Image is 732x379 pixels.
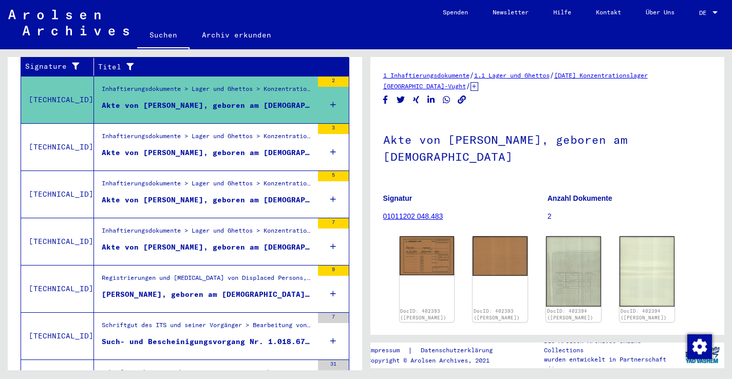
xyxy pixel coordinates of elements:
[190,23,284,47] a: Archiv erkunden
[383,212,443,220] a: 01011202 048.483
[383,194,412,202] b: Signatur
[687,334,712,359] img: Zustimmung ändern
[400,236,455,275] img: 001.jpg
[318,266,349,276] div: 9
[102,131,313,146] div: Inhaftierungsdokumente > Lager und Ghettos > Konzentrationslager [GEOGRAPHIC_DATA] > Individuelle...
[318,313,349,323] div: 7
[102,226,313,240] div: Inhaftierungsdokumente > Lager und Ghettos > Konzentrationslager [GEOGRAPHIC_DATA] > Individuelle...
[318,218,349,229] div: 7
[21,170,94,218] td: [TECHNICAL_ID]
[102,147,313,158] div: Akte von [PERSON_NAME], geboren am [DEMOGRAPHIC_DATA]
[441,93,452,106] button: Share on WhatsApp
[137,23,190,49] a: Suchen
[426,93,437,106] button: Share on LinkedIn
[102,100,313,111] div: Akte von [PERSON_NAME], geboren am [DEMOGRAPHIC_DATA]
[25,61,86,72] div: Signature
[550,70,554,80] span: /
[102,84,313,99] div: Inhaftierungsdokumente > Lager und Ghettos > Konzentrationslager Herzogenbusch-Vught > Individuel...
[367,345,408,356] a: Impressum
[548,194,612,202] b: Anzahl Dokumente
[102,242,313,253] div: Akte von [PERSON_NAME], geboren am [DEMOGRAPHIC_DATA]
[102,320,313,335] div: Schriftgut des ITS und seiner Vorgänger > Bearbeitung von Anfragen > Fallbezogene [MEDICAL_DATA] ...
[102,336,313,347] div: Such- und Bescheinigungsvorgang Nr. 1.018.674 für [PERSON_NAME] geboren [DEMOGRAPHIC_DATA]
[383,116,712,178] h1: Akte von [PERSON_NAME], geboren am [DEMOGRAPHIC_DATA]
[102,273,313,288] div: Registrierungen und [MEDICAL_DATA] von Displaced Persons, Kindern und Vermissten > Unterstützungs...
[21,265,94,312] td: [TECHNICAL_ID]
[547,308,593,321] a: DocID: 402394 ([PERSON_NAME])
[98,59,339,75] div: Titel
[548,211,711,222] p: 2
[457,93,467,106] button: Copy link
[8,10,129,35] img: Arolsen_neg.svg
[400,308,446,321] a: DocID: 402393 ([PERSON_NAME])
[318,360,349,370] div: 31
[473,236,528,275] img: 002.jpg
[98,62,329,72] div: Titel
[544,336,680,355] p: Die Arolsen Archives Online-Collections
[683,342,722,368] img: yv_logo.png
[474,71,550,79] a: 1.1 Lager und Ghettos
[25,59,96,75] div: Signature
[466,81,471,90] span: /
[699,9,710,16] span: DE
[546,236,601,306] img: 001.jpg
[383,71,470,79] a: 1 Inhaftierungsdokumente
[474,308,520,321] a: DocID: 402393 ([PERSON_NAME])
[396,93,406,106] button: Share on Twitter
[102,179,313,193] div: Inhaftierungsdokumente > Lager und Ghettos > Konzentrationslager [GEOGRAPHIC_DATA] > Individuelle...
[544,355,680,373] p: wurden entwickelt in Partnerschaft mit
[21,312,94,359] td: [TECHNICAL_ID]
[21,218,94,265] td: [TECHNICAL_ID]
[102,195,313,205] div: Akte von [PERSON_NAME], geboren am [DEMOGRAPHIC_DATA]
[367,345,505,356] div: |
[380,93,391,106] button: Share on Facebook
[367,356,505,365] p: Copyright © Arolsen Archives, 2021
[621,308,667,321] a: DocID: 402394 ([PERSON_NAME])
[411,93,422,106] button: Share on Xing
[470,70,474,80] span: /
[620,236,674,307] img: 002.jpg
[412,345,505,356] a: Datenschutzerklärung
[102,289,313,300] div: [PERSON_NAME], geboren am [DEMOGRAPHIC_DATA], geboren in [GEOGRAPHIC_DATA]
